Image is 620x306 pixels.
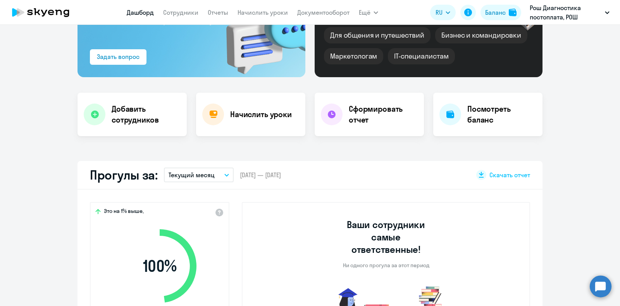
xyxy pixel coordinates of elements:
[115,257,204,275] span: 100 %
[324,27,431,43] div: Для общения и путешествий
[509,9,517,16] img: balance
[430,5,456,20] button: RU
[359,5,378,20] button: Ещё
[127,9,154,16] a: Дашборд
[436,8,443,17] span: RU
[467,104,536,125] h4: Посмотреть баланс
[97,52,139,61] div: Задать вопрос
[240,171,281,179] span: [DATE] — [DATE]
[238,9,288,16] a: Начислить уроки
[90,49,146,65] button: Задать вопрос
[359,8,370,17] span: Ещё
[169,170,215,180] p: Текущий месяц
[112,104,181,125] h4: Добавить сотрудников
[485,8,506,17] div: Баланс
[343,262,429,269] p: Ни одного прогула за этот период
[336,218,436,256] h3: Ваши сотрудники самые ответственные!
[435,27,527,43] div: Бизнес и командировки
[349,104,418,125] h4: Сформировать отчет
[230,109,292,120] h4: Начислить уроки
[104,207,144,217] span: Это на 1% выше,
[526,3,613,22] button: Рош Диагностика постоплата, РОШ ДИАГНОСТИКА РУС, ООО
[324,48,383,64] div: Маркетологам
[163,9,198,16] a: Сотрудники
[164,168,234,182] button: Текущий месяц
[297,9,350,16] a: Документооборот
[90,167,158,183] h2: Прогулы за:
[208,9,228,16] a: Отчеты
[480,5,521,20] button: Балансbalance
[489,171,530,179] span: Скачать отчет
[388,48,455,64] div: IT-специалистам
[530,3,602,22] p: Рош Диагностика постоплата, РОШ ДИАГНОСТИКА РУС, ООО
